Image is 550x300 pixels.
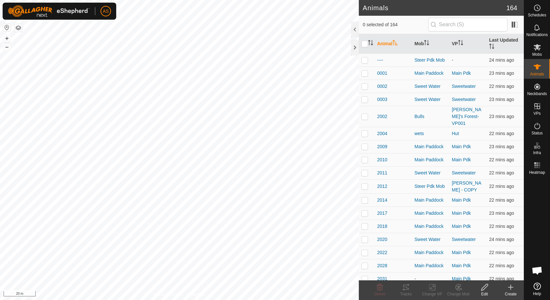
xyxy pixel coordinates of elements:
span: 0 selected of 164 [363,21,428,28]
span: Help [533,292,541,296]
div: Main Paddock [414,156,447,163]
span: 2004 [377,130,387,137]
a: Main Pdk [452,144,471,149]
a: Hut [452,131,459,136]
div: Sweet Water [414,170,447,176]
button: – [3,43,11,51]
a: Main Pdk [452,70,471,76]
span: Neckbands [527,92,547,96]
span: 22 Sept 2025, 1:02 am [489,70,514,76]
span: VPs [533,111,541,115]
span: 2020 [377,236,387,243]
th: Animal [375,34,412,54]
th: Mob [412,34,449,54]
div: Create [498,291,524,297]
span: 2012 [377,183,387,190]
a: Main Pdk [452,276,471,281]
a: Main Pdk [452,263,471,268]
p-sorticon: Activate to sort [424,41,429,46]
span: 22 Sept 2025, 1:03 am [489,84,514,89]
span: 2022 [377,249,387,256]
span: 22 Sept 2025, 1:03 am [489,276,514,281]
div: Sweet Water [414,236,447,243]
div: Sweet Water [414,96,447,103]
a: Main Pdk [452,197,471,203]
div: Open chat [527,261,547,280]
span: AS [103,8,109,15]
span: Mobs [532,52,542,56]
a: Sweetwater [452,170,476,175]
span: 2010 [377,156,387,163]
div: Main Paddock [414,262,447,269]
div: Main Paddock [414,249,447,256]
span: 22 Sept 2025, 1:03 am [489,263,514,268]
span: 0003 [377,96,387,103]
span: 22 Sept 2025, 1:03 am [489,170,514,175]
span: 2011 [377,170,387,176]
button: Reset Map [3,24,11,31]
div: Main Paddock [414,210,447,217]
p-sorticon: Activate to sort [458,41,463,46]
a: Main Pdk [452,224,471,229]
span: 22 Sept 2025, 1:03 am [489,250,514,255]
button: + [3,34,11,42]
div: Steer Pdk Mob [414,183,447,190]
div: Change Mob [445,291,471,297]
h2: Animals [363,4,506,12]
span: Status [531,131,542,135]
span: 2014 [377,197,387,204]
span: 164 [506,3,517,13]
th: VP [449,34,486,54]
span: 2002 [377,113,387,120]
span: ---- [377,57,383,64]
span: 22 Sept 2025, 1:01 am [489,57,514,63]
a: Main Pdk [452,157,471,162]
span: 2009 [377,143,387,150]
div: Main Paddock [414,70,447,77]
div: Edit [471,291,498,297]
input: Search (S) [428,18,507,31]
span: Delete [374,292,386,296]
div: wets [414,130,447,137]
a: Main Pdk [452,250,471,255]
div: Steer Pdk Mob [414,57,447,64]
span: 22 Sept 2025, 1:02 am [489,144,514,149]
p-sorticon: Activate to sort [489,45,494,50]
th: Last Updated [486,34,524,54]
span: Notifications [526,33,548,37]
p-sorticon: Activate to sort [393,41,398,46]
a: Sweetwater [452,237,476,242]
app-display-virtual-paddock-transition: - [452,57,453,63]
p-sorticon: Activate to sort [368,41,373,46]
button: Map Layers [14,24,22,32]
a: Help [524,280,550,298]
span: 0001 [377,70,387,77]
a: Privacy Policy [154,291,178,297]
span: 22 Sept 2025, 1:02 am [489,114,514,119]
a: Sweetwater [452,97,476,102]
span: 22 Sept 2025, 1:03 am [489,224,514,229]
div: Sweet Water [414,83,447,90]
img: Gallagher Logo [8,5,90,17]
span: 22 Sept 2025, 1:01 am [489,237,514,242]
span: 22 Sept 2025, 1:02 am [489,210,514,216]
span: 22 Sept 2025, 1:03 am [489,157,514,162]
span: 0002 [377,83,387,90]
span: Infra [533,151,541,155]
a: Contact Us [186,291,205,297]
div: Change VP [419,291,445,297]
div: - [414,275,447,282]
span: 22 Sept 2025, 1:03 am [489,184,514,189]
div: Main Paddock [414,143,447,150]
span: Heatmap [529,170,545,174]
span: 22 Sept 2025, 1:02 am [489,97,514,102]
span: 22 Sept 2025, 1:03 am [489,197,514,203]
span: Animals [530,72,544,76]
a: [PERSON_NAME] - COPY [452,180,481,192]
span: 2031 [377,275,387,282]
a: Main Pdk [452,210,471,216]
span: 22 Sept 2025, 1:03 am [489,131,514,136]
a: [PERSON_NAME]'s Forest-VP001 [452,107,481,126]
span: 2017 [377,210,387,217]
a: Sweetwater [452,84,476,89]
